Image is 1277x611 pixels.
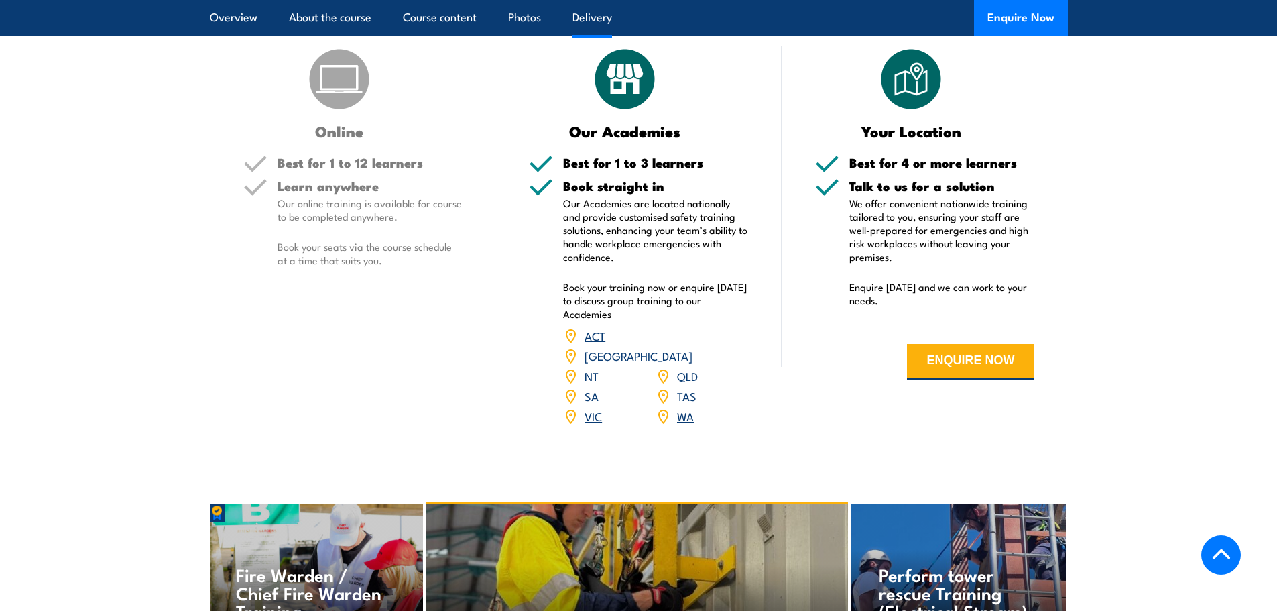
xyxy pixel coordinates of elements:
[815,123,1008,139] h3: Your Location
[849,197,1034,264] p: We offer convenient nationwide training tailored to you, ensuring your staff are well-prepared fo...
[278,156,463,169] h5: Best for 1 to 12 learners
[563,180,748,192] h5: Book straight in
[585,327,605,343] a: ACT
[278,180,463,192] h5: Learn anywhere
[278,197,463,223] p: Our online training is available for course to be completed anywhere.
[677,408,694,424] a: WA
[563,280,748,321] p: Book your training now or enquire [DATE] to discuss group training to our Academies
[849,156,1034,169] h5: Best for 4 or more learners
[849,180,1034,192] h5: Talk to us for a solution
[677,368,698,384] a: QLD
[585,408,602,424] a: VIC
[563,156,748,169] h5: Best for 1 to 3 learners
[585,388,599,404] a: SA
[907,344,1034,380] button: ENQUIRE NOW
[585,347,692,364] a: [GEOGRAPHIC_DATA]
[243,123,436,139] h3: Online
[585,368,599,384] a: NT
[278,240,463,267] p: Book your seats via the course schedule at a time that suits you.
[849,280,1034,307] p: Enquire [DATE] and we can work to your needs.
[563,197,748,264] p: Our Academies are located nationally and provide customised safety training solutions, enhancing ...
[677,388,696,404] a: TAS
[529,123,721,139] h3: Our Academies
